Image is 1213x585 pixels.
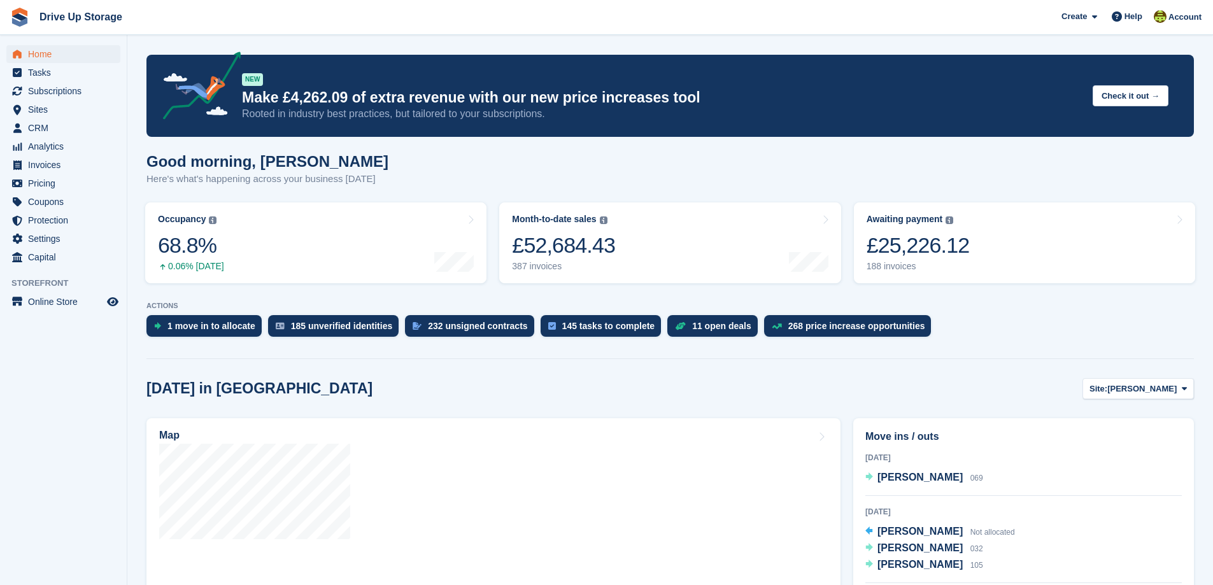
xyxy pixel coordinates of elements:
[146,153,388,170] h1: Good morning, [PERSON_NAME]
[152,52,241,124] img: price-adjustments-announcement-icon-8257ccfd72463d97f412b2fc003d46551f7dbcb40ab6d574587a9cd5c0d94...
[970,544,983,553] span: 032
[158,214,206,225] div: Occupancy
[28,174,104,192] span: Pricing
[28,119,104,137] span: CRM
[854,202,1195,283] a: Awaiting payment £25,226.12 188 invoices
[1168,11,1202,24] span: Account
[772,323,782,329] img: price_increase_opportunities-93ffe204e8149a01c8c9dc8f82e8f89637d9d84a8eef4429ea346261dce0b2c0.svg
[154,322,161,330] img: move_ins_to_allocate_icon-fdf77a2bb77ea45bf5b3d319d69a93e2d87916cf1d5bf7949dd705db3b84f3ca.svg
[692,321,751,331] div: 11 open deals
[1154,10,1167,23] img: Lindsay Dawes
[865,540,983,557] a: [PERSON_NAME] 032
[34,6,127,27] a: Drive Up Storage
[541,315,668,343] a: 145 tasks to complete
[867,261,970,272] div: 188 invoices
[28,137,104,155] span: Analytics
[970,474,983,483] span: 069
[548,322,556,330] img: task-75834270c22a3079a89374b754ae025e5fb1db73e45f91037f5363f120a921f8.svg
[865,557,983,574] a: [PERSON_NAME] 105
[28,230,104,248] span: Settings
[209,216,216,224] img: icon-info-grey-7440780725fd019a000dd9b08b2336e03edf1995a4989e88bcd33f0948082b44.svg
[6,119,120,137] a: menu
[675,321,686,330] img: deal-1b604bf984904fb50ccaf53a9ad4b4a5d6e5aea283cecdc64d6e3604feb123c2.svg
[1093,85,1168,106] button: Check it out →
[867,232,970,258] div: £25,226.12
[28,156,104,174] span: Invoices
[276,322,285,330] img: verify_identity-adf6edd0f0f0b5bbfe63781bf79b02c33cf7c696d77639b501bdc392416b5a36.svg
[1107,383,1177,395] span: [PERSON_NAME]
[6,64,120,81] a: menu
[877,542,963,553] span: [PERSON_NAME]
[865,470,983,486] a: [PERSON_NAME] 069
[877,559,963,570] span: [PERSON_NAME]
[242,88,1082,107] p: Make £4,262.09 of extra revenue with our new price increases tool
[28,248,104,266] span: Capital
[867,214,943,225] div: Awaiting payment
[10,8,29,27] img: stora-icon-8386f47178a22dfd0bd8f6a31ec36ba5ce8667c1dd55bd0f319d3a0aa187defe.svg
[146,380,372,397] h2: [DATE] in [GEOGRAPHIC_DATA]
[6,230,120,248] a: menu
[28,64,104,81] span: Tasks
[6,211,120,229] a: menu
[512,232,615,258] div: £52,684.43
[1124,10,1142,23] span: Help
[28,211,104,229] span: Protection
[242,73,263,86] div: NEW
[6,248,120,266] a: menu
[28,82,104,100] span: Subscriptions
[6,156,120,174] a: menu
[946,216,953,224] img: icon-info-grey-7440780725fd019a000dd9b08b2336e03edf1995a4989e88bcd33f0948082b44.svg
[28,45,104,63] span: Home
[562,321,655,331] div: 145 tasks to complete
[788,321,925,331] div: 268 price increase opportunities
[865,524,1015,540] a: [PERSON_NAME] Not allocated
[6,101,120,118] a: menu
[600,216,607,224] img: icon-info-grey-7440780725fd019a000dd9b08b2336e03edf1995a4989e88bcd33f0948082b44.svg
[6,293,120,311] a: menu
[159,430,180,441] h2: Map
[146,315,268,343] a: 1 move in to allocate
[865,452,1182,463] div: [DATE]
[877,526,963,537] span: [PERSON_NAME]
[6,45,120,63] a: menu
[1061,10,1087,23] span: Create
[413,322,422,330] img: contract_signature_icon-13c848040528278c33f63329250d36e43548de30e8caae1d1a13099fd9432cc5.svg
[268,315,406,343] a: 185 unverified identities
[28,101,104,118] span: Sites
[428,321,527,331] div: 232 unsigned contracts
[6,137,120,155] a: menu
[158,232,224,258] div: 68.8%
[146,302,1194,310] p: ACTIONS
[28,293,104,311] span: Online Store
[970,528,1015,537] span: Not allocated
[145,202,486,283] a: Occupancy 68.8% 0.06% [DATE]
[167,321,255,331] div: 1 move in to allocate
[1089,383,1107,395] span: Site:
[28,193,104,211] span: Coupons
[865,429,1182,444] h2: Move ins / outs
[865,506,1182,518] div: [DATE]
[105,294,120,309] a: Preview store
[764,315,938,343] a: 268 price increase opportunities
[667,315,764,343] a: 11 open deals
[242,107,1082,121] p: Rooted in industry best practices, but tailored to your subscriptions.
[405,315,540,343] a: 232 unsigned contracts
[512,261,615,272] div: 387 invoices
[512,214,596,225] div: Month-to-date sales
[1082,378,1194,399] button: Site: [PERSON_NAME]
[877,472,963,483] span: [PERSON_NAME]
[6,174,120,192] a: menu
[6,82,120,100] a: menu
[6,193,120,211] a: menu
[11,277,127,290] span: Storefront
[146,172,388,187] p: Here's what's happening across your business [DATE]
[970,561,983,570] span: 105
[158,261,224,272] div: 0.06% [DATE]
[291,321,393,331] div: 185 unverified identities
[499,202,841,283] a: Month-to-date sales £52,684.43 387 invoices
